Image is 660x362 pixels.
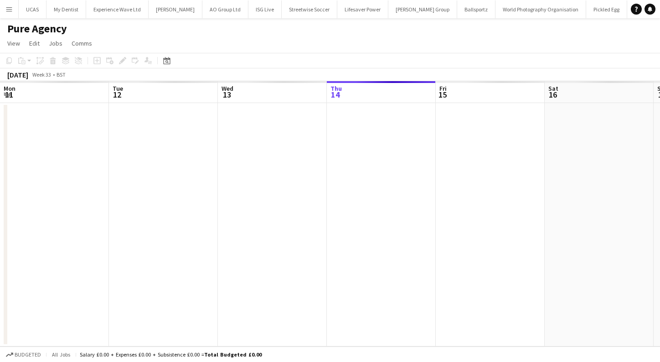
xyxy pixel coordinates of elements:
[439,84,447,93] span: Fri
[4,84,15,93] span: Mon
[49,39,62,47] span: Jobs
[149,0,202,18] button: [PERSON_NAME]
[388,0,457,18] button: [PERSON_NAME] Group
[586,0,627,18] button: Pickled Egg
[282,0,337,18] button: Streetwise Soccer
[72,39,92,47] span: Comms
[7,39,20,47] span: View
[204,351,262,358] span: Total Budgeted £0.00
[15,352,41,358] span: Budgeted
[30,71,53,78] span: Week 33
[57,71,66,78] div: BST
[7,22,67,36] h1: Pure Agency
[80,351,262,358] div: Salary £0.00 + Expenses £0.00 + Subsistence £0.00 =
[2,89,15,100] span: 11
[202,0,248,18] button: AO Group Ltd
[222,84,233,93] span: Wed
[113,84,123,93] span: Tue
[337,0,388,18] button: Lifesaver Power
[5,350,42,360] button: Budgeted
[438,89,447,100] span: 15
[45,37,66,49] a: Jobs
[86,0,149,18] button: Experience Wave Ltd
[495,0,586,18] button: World Photography Organisation
[29,39,40,47] span: Edit
[248,0,282,18] button: ISG Live
[4,37,24,49] a: View
[19,0,46,18] button: UCAS
[46,0,86,18] button: My Dentist
[68,37,96,49] a: Comms
[457,0,495,18] button: Ballsportz
[50,351,72,358] span: All jobs
[220,89,233,100] span: 13
[548,84,558,93] span: Sat
[329,89,342,100] span: 14
[7,70,28,79] div: [DATE]
[330,84,342,93] span: Thu
[111,89,123,100] span: 12
[547,89,558,100] span: 16
[26,37,43,49] a: Edit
